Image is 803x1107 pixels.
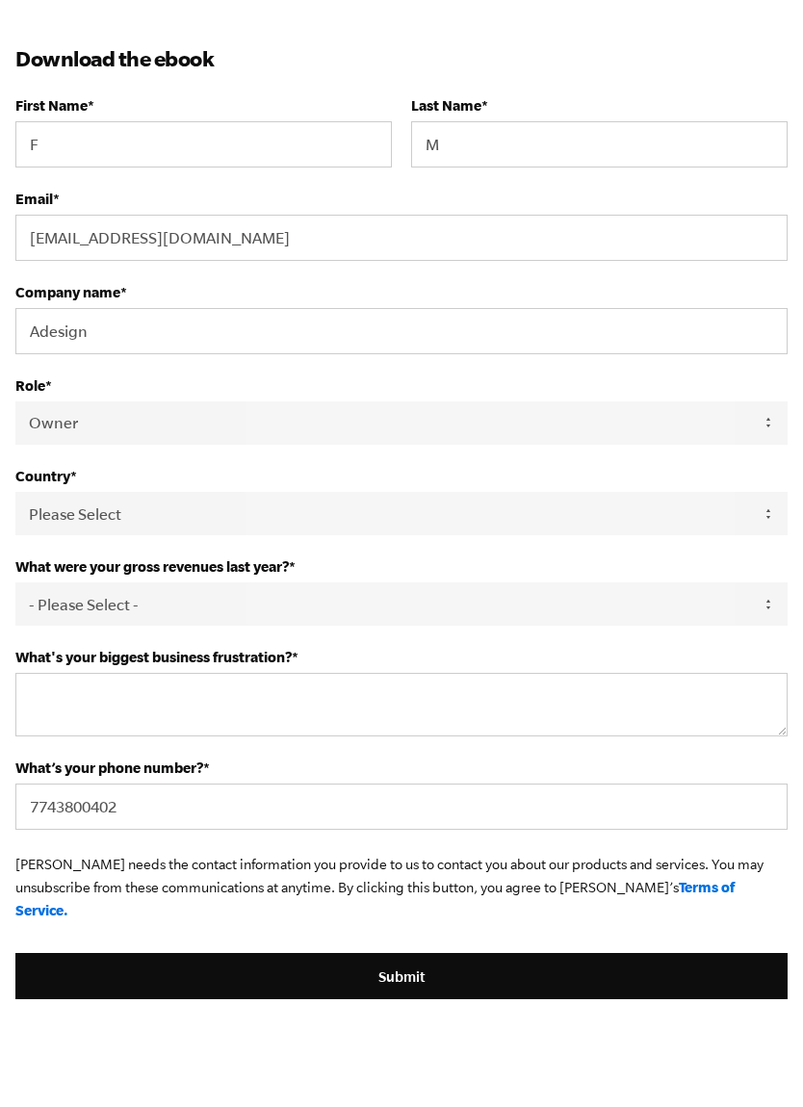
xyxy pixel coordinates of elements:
[15,191,53,207] span: Email
[15,97,88,114] span: First Name
[411,97,481,114] span: Last Name
[707,1015,803,1107] iframe: Chat Widget
[15,649,292,665] span: What's your biggest business frustration?
[15,377,45,394] span: Role
[15,759,203,776] span: What’s your phone number?
[15,43,788,74] h3: Download the ebook
[15,284,120,300] span: Company name
[15,853,788,922] p: [PERSON_NAME] needs the contact information you provide to us to contact you about our products a...
[15,953,788,999] input: Submit
[15,558,289,575] span: What were your gross revenues last year?
[15,468,70,484] span: Country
